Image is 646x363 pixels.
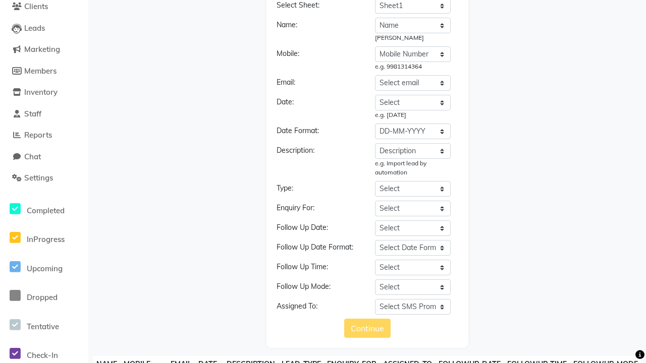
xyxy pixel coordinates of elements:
[269,20,367,42] div: Name:
[375,159,451,177] div: e.g. Import lead by automation
[269,145,367,177] div: Description:
[24,66,57,76] span: Members
[269,183,367,197] div: Type:
[27,264,63,273] span: Upcoming
[3,151,86,163] a: Chat
[269,203,367,216] div: Enquiry For:
[269,222,367,236] div: Follow Up Date:
[269,97,367,119] div: Date:
[3,130,86,141] a: Reports
[375,62,451,71] div: e.g. 9981314364
[375,33,451,42] div: [PERSON_NAME]
[24,23,45,33] span: Leads
[24,109,41,118] span: Staff
[269,281,367,295] div: Follow Up Mode:
[269,301,367,315] div: Assigned To:
[3,108,86,120] a: Staff
[3,44,86,55] a: Marketing
[269,242,367,256] div: Follow Up Date Format:
[269,262,367,275] div: Follow Up Time:
[27,292,58,302] span: Dropped
[269,48,367,71] div: Mobile:
[27,322,59,331] span: Tentative
[27,206,65,215] span: Completed
[3,1,86,13] a: Clients
[3,23,86,34] a: Leads
[24,130,52,140] span: Reports
[375,110,451,119] div: e.g. [DATE]
[3,66,86,77] a: Members
[3,172,86,184] a: Settings
[27,234,65,244] span: InProgress
[269,77,367,91] div: Email:
[269,126,367,139] div: Date Format:
[24,87,58,97] span: Inventory
[24,44,60,54] span: Marketing
[27,350,58,360] span: Check-In
[3,87,86,98] a: Inventory
[24,173,53,183] span: Settings
[24,2,48,11] span: Clients
[24,152,41,161] span: Chat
